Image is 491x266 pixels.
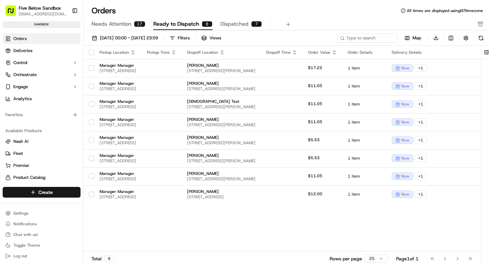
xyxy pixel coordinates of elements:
[202,21,212,27] div: 8
[3,81,80,92] button: Engage
[100,140,136,146] span: [STREET_ADDRESS]
[13,221,37,227] span: Notifications
[3,109,80,120] div: Favorites
[178,35,190,41] div: Filters
[3,241,80,250] button: Toggle Theme
[476,33,486,43] button: Refresh
[100,189,136,194] span: Manager Manager
[19,5,61,11] span: Five Below Sandbox
[3,3,69,19] button: Five Below Sandbox[EMAIL_ADDRESS][DOMAIN_NAME]
[13,48,32,54] span: Deliveries
[100,63,136,68] span: Manager Manager
[187,140,256,146] span: [STREET_ADDRESS][PERSON_NAME]
[3,209,80,218] button: Settings
[3,219,80,229] button: Notifications
[187,176,256,182] span: [STREET_ADDRESS][PERSON_NAME]
[3,251,80,261] button: Log out
[348,119,381,125] span: 1 item
[251,21,262,27] div: 7
[187,122,256,127] span: [STREET_ADDRESS][PERSON_NAME]
[348,138,381,143] span: 1 item
[415,137,427,144] div: + 1
[5,139,78,145] a: Nash AI
[100,68,136,73] span: [STREET_ADDRESS]
[13,253,27,259] span: Log out
[415,155,427,162] div: + 1
[348,192,381,197] span: 1 item
[13,96,32,102] span: Analytics
[401,119,410,125] span: now
[348,65,381,71] span: 1 item
[415,64,427,72] div: + 1
[401,192,410,197] span: now
[220,20,249,28] span: Dispatched
[401,174,410,179] span: now
[415,82,427,90] div: + 1
[401,138,410,143] span: now
[415,173,427,180] div: + 1
[392,50,472,55] div: Delivery Details
[89,33,161,43] button: [DATE] 00:00 - [DATE] 23:59
[92,255,114,262] div: Total
[348,101,381,107] span: 1 item
[92,5,116,16] h1: Orders
[92,20,131,28] span: Needs Attention
[100,153,136,158] span: Manager Manager
[187,86,256,91] span: [STREET_ADDRESS][PERSON_NAME]
[308,50,337,55] div: Order Value
[3,187,80,198] button: Create
[187,63,256,68] span: [PERSON_NAME]
[104,255,114,262] div: 8
[100,81,136,86] span: Manager Manager
[337,33,397,43] input: Type to search
[3,93,80,104] a: Analytics
[100,117,136,122] span: Manager Manager
[153,20,199,28] span: Ready to Dispatch
[348,174,381,179] span: 1 item
[308,155,320,161] span: $5.53
[13,163,29,169] span: Promise
[13,60,27,66] span: Control
[5,175,78,181] a: Product Catalog
[3,160,80,171] button: Promise
[167,33,193,43] button: Filters
[38,189,53,196] span: Create
[266,50,297,55] div: Dropoff Time
[187,158,256,164] span: [STREET_ADDRESS][PERSON_NAME]
[3,172,80,183] button: Product Catalog
[3,57,80,68] button: Control
[147,50,176,55] div: Pickup Time
[134,21,145,27] div: 17
[308,191,322,197] span: $12.00
[19,11,66,17] button: [EMAIL_ADDRESS][DOMAIN_NAME]
[100,35,158,41] span: [DATE] 00:00 - [DATE] 23:59
[187,189,256,194] span: [PERSON_NAME]
[100,194,136,200] span: [STREET_ADDRESS]
[13,175,45,181] span: Product Catalog
[100,176,136,182] span: [STREET_ADDRESS]
[3,125,80,136] div: Available Products
[308,137,320,143] span: $5.53
[348,83,381,89] span: 1 item
[187,153,256,158] span: [PERSON_NAME]
[308,65,322,70] span: $17.22
[330,255,362,262] p: Rows per page
[198,33,224,43] button: Views
[3,69,80,80] button: Orchestrate
[100,99,136,104] span: Manager Manager
[5,151,78,157] a: Fleet
[13,211,28,216] span: Settings
[348,50,381,55] div: Order Details
[396,255,419,262] div: Page 1 of 1
[308,119,322,124] span: $11.05
[100,171,136,176] span: Manager Manager
[100,158,136,164] span: [STREET_ADDRESS]
[3,230,80,239] button: Chat with us!
[3,21,80,28] div: sandbox
[400,34,426,42] button: Map
[13,243,40,248] span: Toggle Theme
[415,100,427,108] div: + 1
[308,173,322,179] span: $11.05
[3,33,80,44] a: Orders
[187,68,256,73] span: [STREET_ADDRESS][PERSON_NAME]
